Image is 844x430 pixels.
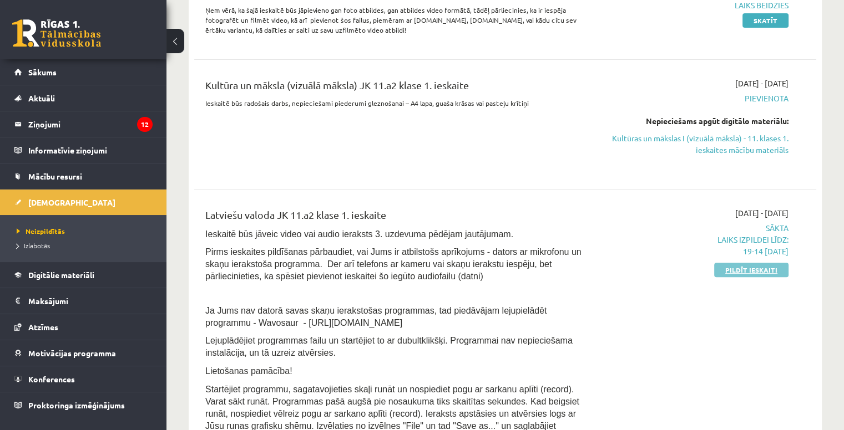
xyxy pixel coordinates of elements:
[17,226,155,236] a: Neizpildītās
[714,263,789,277] a: Pildīt ieskaiti
[28,270,94,280] span: Digitālie materiāli
[14,190,153,215] a: [DEMOGRAPHIC_DATA]
[28,348,116,358] span: Motivācijas programma
[205,5,589,35] p: Ņem vērā, ka šajā ieskaitē būs jāpievieno gan foto atbildes, gan atbildes video formātā, tādēļ pā...
[205,306,547,327] span: Ja Jums nav datorā savas skaņu ierakstošas programmas, tad piedāvājam lejupielādēt programmu - Wa...
[735,78,789,89] span: [DATE] - [DATE]
[28,400,125,410] span: Proktoringa izmēģinājums
[205,207,589,228] div: Latviešu valoda JK 11.a2 klase 1. ieskaite
[14,85,153,111] a: Aktuāli
[205,336,573,357] span: Lejuplādējiet programmas failu un startējiet to ar dubultklikšķi. Programmai nav nepieciešama ins...
[205,78,589,98] div: Kultūra un māksla (vizuālā māksla) JK 11.a2 klase 1. ieskaite
[742,13,789,28] a: Skatīt
[14,111,153,137] a: Ziņojumi12
[28,288,153,314] legend: Maksājumi
[605,222,789,257] span: Sākta
[17,240,155,250] a: Izlabotās
[137,117,153,132] i: 12
[205,229,513,239] span: Ieskaitē būs jāveic video vai audio ieraksts 3. uzdevuma pēdējam jautājumam.
[14,59,153,85] a: Sākums
[14,314,153,340] a: Atzīmes
[28,67,57,77] span: Sākums
[17,241,50,250] span: Izlabotās
[205,366,292,376] span: Lietošanas pamācība!
[28,171,82,181] span: Mācību resursi
[605,93,789,104] span: Pievienota
[28,111,153,137] legend: Ziņojumi
[28,137,153,163] legend: Informatīvie ziņojumi
[14,392,153,418] a: Proktoringa izmēģinājums
[14,288,153,314] a: Maksājumi
[605,132,789,156] a: Kultūras un mākslas I (vizuālā māksla) - 11. klases 1. ieskaites mācību materiāls
[28,322,58,332] span: Atzīmes
[14,137,153,163] a: Informatīvie ziņojumi
[605,234,789,257] p: Laiks izpildei līdz: 19-14 [DATE]
[735,207,789,219] span: [DATE] - [DATE]
[28,197,115,207] span: [DEMOGRAPHIC_DATA]
[14,163,153,189] a: Mācību resursi
[28,93,55,103] span: Aktuāli
[12,19,101,47] a: Rīgas 1. Tālmācības vidusskola
[205,98,589,108] p: Ieskaitē būs radošais darbs, nepieciešami piederumi gleznošanai – A4 lapa, guaša krāsas vai paste...
[14,366,153,392] a: Konferences
[17,227,65,236] span: Neizpildītās
[14,340,153,366] a: Motivācijas programma
[605,115,789,127] div: Nepieciešams apgūt digitālo materiālu:
[28,374,75,384] span: Konferences
[205,247,582,281] span: Pirms ieskaites pildīšanas pārbaudiet, vai Jums ir atbilstošs aprīkojums - dators ar mikrofonu un...
[14,262,153,288] a: Digitālie materiāli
